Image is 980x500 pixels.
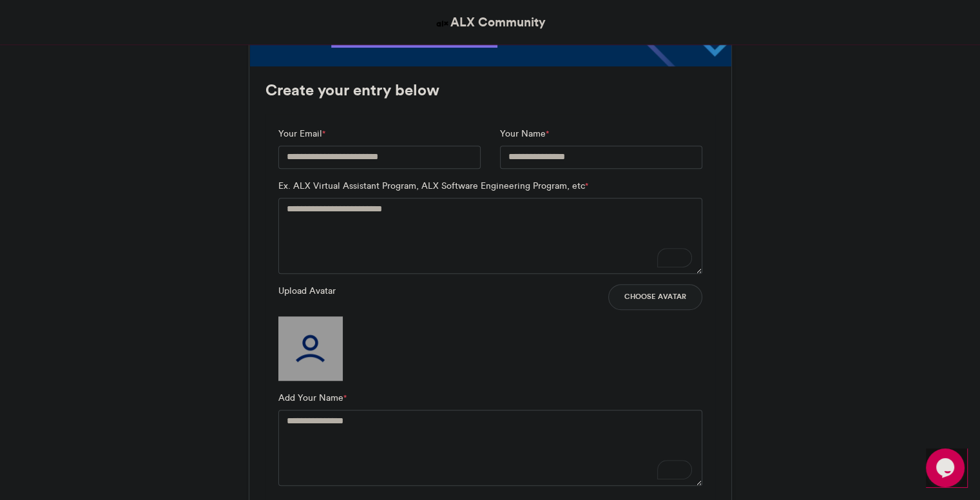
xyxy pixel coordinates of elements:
[434,15,450,32] img: ALX Community
[926,448,967,487] iframe: chat widget
[278,284,336,298] label: Upload Avatar
[500,127,549,140] label: Your Name
[265,82,715,98] h3: Create your entry below
[278,391,347,405] label: Add Your Name
[278,127,325,140] label: Your Email
[278,198,702,274] textarea: To enrich screen reader interactions, please activate Accessibility in Grammarly extension settings
[434,13,546,32] a: ALX Community
[608,284,702,310] button: Choose Avatar
[278,410,702,486] textarea: To enrich screen reader interactions, please activate Accessibility in Grammarly extension settings
[278,316,343,381] img: user_filled.png
[278,179,588,193] label: Ex. ALX Virtual Assistant Program, ALX Software Engineering Program, etc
